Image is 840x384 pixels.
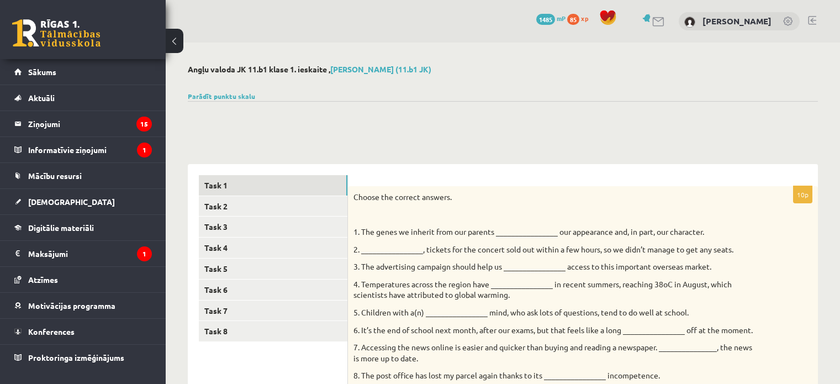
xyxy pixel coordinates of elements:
a: Mācību resursi [14,163,152,188]
legend: Informatīvie ziņojumi [28,137,152,162]
a: Digitālie materiāli [14,215,152,240]
legend: Ziņojumi [28,111,152,136]
p: 1. The genes we inherit from our parents ________________ our appearance and, in part, our charac... [353,227,757,238]
a: Rīgas 1. Tālmācības vidusskola [12,19,101,47]
a: 85 xp [567,14,594,23]
span: Aktuāli [28,93,55,103]
a: [PERSON_NAME] [702,15,772,27]
a: Task 4 [199,238,347,258]
span: Motivācijas programma [28,301,115,311]
a: Sākums [14,59,152,85]
span: Digitālie materiāli [28,223,94,233]
span: 1485 [536,14,555,25]
span: Konferences [28,327,75,336]
a: Aktuāli [14,85,152,111]
a: Proktoringa izmēģinājums [14,345,152,370]
a: Task 3 [199,217,347,237]
a: Motivācijas programma [14,293,152,318]
a: Maksājumi1 [14,241,152,266]
a: Ziņojumi15 [14,111,152,136]
span: xp [581,14,588,23]
a: Task 7 [199,301,347,321]
legend: Maksājumi [28,241,152,266]
span: Mācību resursi [28,171,82,181]
span: [DEMOGRAPHIC_DATA] [28,197,115,207]
p: 4. Temperatures across the region have ________________ in recent summers, reaching 38oC in Augus... [353,279,757,301]
a: [DEMOGRAPHIC_DATA] [14,189,152,214]
a: [PERSON_NAME] (11.b1 JK) [330,64,431,74]
p: 7. Accessing the news online is easier and quicker than buying and reading a newspaper. _________... [353,342,757,364]
p: 5. Children with a(n) ________________ mind, who ask lots of questions, tend to do well at school. [353,307,757,318]
a: Parādīt punktu skalu [188,92,255,101]
p: 2. ________________, tickets for the concert sold out within a few hours, so we didn’t manage to ... [353,244,757,255]
i: 15 [136,117,152,131]
a: Konferences [14,319,152,344]
a: Atzīmes [14,267,152,292]
span: 85 [567,14,579,25]
a: Informatīvie ziņojumi1 [14,137,152,162]
a: Task 6 [199,280,347,300]
a: Task 8 [199,321,347,341]
p: Choose the correct answers. [353,192,757,203]
p: 3. The advertising campaign should help us ________________ access to this important overseas mar... [353,261,757,272]
a: Task 5 [199,259,347,279]
p: 10p [793,186,812,203]
h2: Angļu valoda JK 11.b1 klase 1. ieskaite , [188,65,818,74]
span: mP [557,14,566,23]
a: Task 1 [199,175,347,196]
p: 6. It’s the end of school next month, after our exams, but that feels like a long _______________... [353,325,757,336]
img: Sabīne Grantovska [684,17,695,28]
a: Task 2 [199,196,347,217]
a: 1485 mP [536,14,566,23]
span: Sākums [28,67,56,77]
i: 1 [137,246,152,261]
span: Atzīmes [28,275,58,285]
i: 1 [137,143,152,157]
p: 8. The post office has lost my parcel again thanks to its ________________ incompetence. [353,370,757,381]
span: Proktoringa izmēģinājums [28,353,124,362]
